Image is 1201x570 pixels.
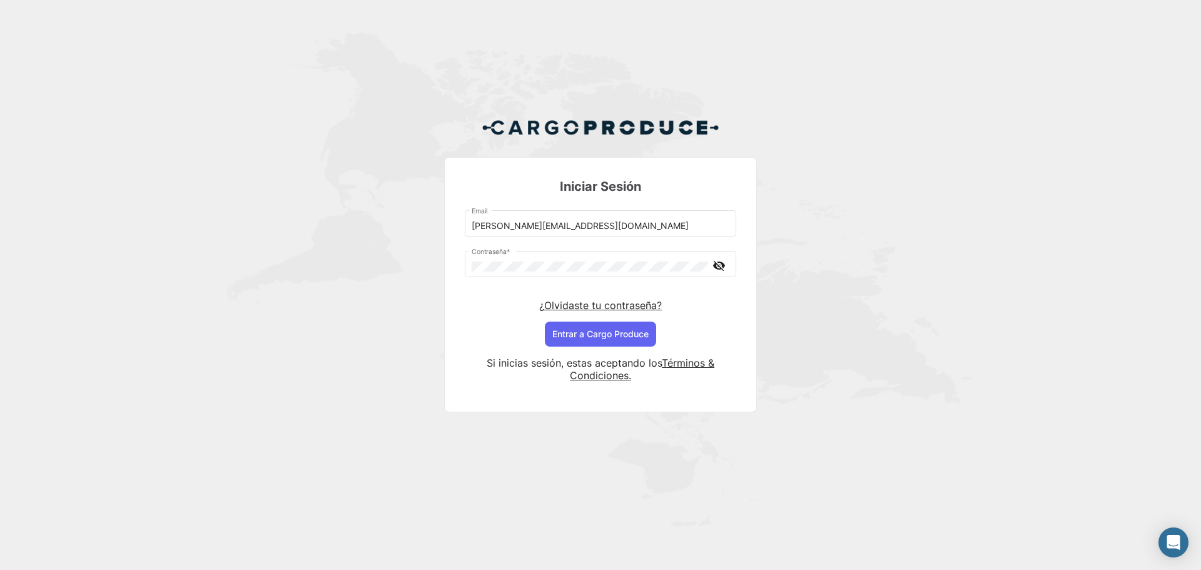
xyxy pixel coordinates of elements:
[472,221,730,232] input: Email
[465,178,736,195] h3: Iniciar Sesión
[1158,527,1188,557] div: Abrir Intercom Messenger
[545,322,656,347] button: Entrar a Cargo Produce
[539,299,662,312] a: ¿Olvidaste tu contraseña?
[487,357,662,369] span: Si inicias sesión, estas aceptando los
[711,258,726,273] mat-icon: visibility_off
[570,357,714,382] a: Términos & Condiciones.
[482,113,719,143] img: Cargo Produce Logo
